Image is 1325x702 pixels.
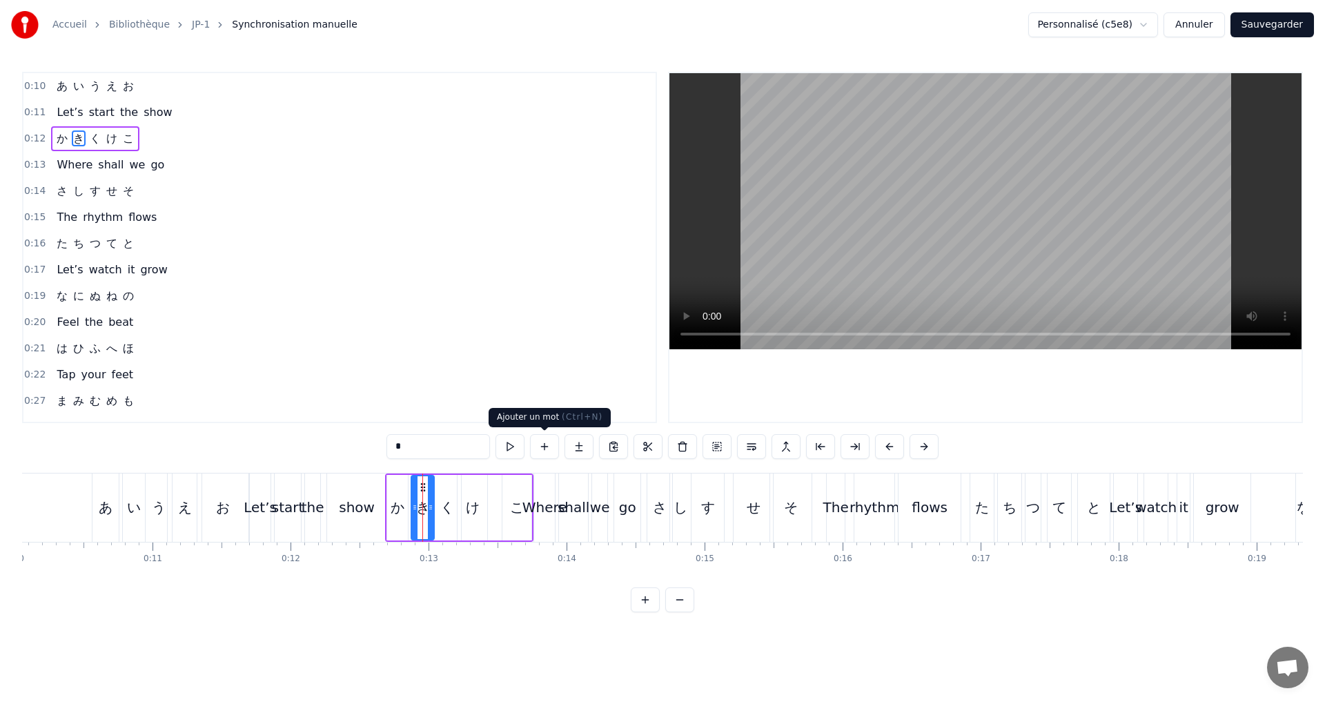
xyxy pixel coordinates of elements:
[126,262,137,277] span: it
[1164,12,1224,37] button: Annuler
[55,419,75,435] span: Let
[522,497,567,518] div: Where
[653,497,667,518] div: さ
[1109,497,1142,518] div: Let’s
[109,18,170,32] a: Bibliothèque
[1206,497,1239,518] div: grow
[55,340,69,356] span: は
[149,157,166,173] span: go
[105,288,119,304] span: ね
[55,367,77,382] span: Tap
[52,18,357,32] nav: breadcrumb
[84,314,104,330] span: the
[784,497,798,518] div: そ
[105,393,119,409] span: め
[696,554,714,565] div: 0:15
[24,211,46,224] span: 0:15
[232,18,357,32] span: Synchronisation manuelle
[24,237,46,251] span: 0:16
[55,288,69,304] span: な
[244,497,277,518] div: Let’s
[1087,497,1101,518] div: と
[619,497,636,518] div: go
[72,340,86,356] span: ひ
[674,497,687,518] div: し
[91,419,108,435] span: fly
[440,497,454,518] div: く
[192,18,210,32] a: JP-1
[823,497,849,518] div: The
[489,408,611,427] div: Ajouter un mot
[105,340,119,356] span: へ
[121,340,135,356] span: ほ
[1026,497,1040,518] div: つ
[52,18,87,32] a: Accueil
[558,497,589,518] div: shall
[152,497,166,518] div: う
[128,157,147,173] span: we
[1110,554,1128,565] div: 0:18
[144,554,162,565] div: 0:11
[97,157,125,173] span: shall
[105,78,119,94] span: え
[121,393,135,409] span: も
[1179,497,1188,518] div: it
[24,368,46,382] span: 0:22
[88,183,102,199] span: す
[747,497,760,518] div: せ
[121,235,135,251] span: と
[88,262,124,277] span: watch
[24,184,46,198] span: 0:14
[55,235,69,251] span: た
[975,497,989,518] div: た
[121,183,135,199] span: そ
[1052,497,1066,518] div: て
[302,497,324,518] div: the
[24,132,46,146] span: 0:12
[80,367,108,382] span: your
[105,183,119,199] span: せ
[72,288,86,304] span: に
[24,342,46,355] span: 0:21
[701,497,715,518] div: す
[562,412,602,422] span: ( Ctrl+N )
[339,497,375,518] div: show
[121,130,135,146] span: こ
[110,367,135,382] span: feet
[99,497,112,518] div: あ
[88,130,102,146] span: く
[55,104,84,120] span: Let’s
[216,497,230,518] div: お
[1248,554,1266,565] div: 0:19
[88,288,102,304] span: ぬ
[88,104,116,120] span: start
[24,394,46,408] span: 0:27
[466,497,480,518] div: け
[55,209,79,225] span: The
[88,340,102,356] span: ふ
[1003,497,1017,518] div: ち
[590,497,610,518] div: we
[1135,497,1177,518] div: watch
[178,497,192,518] div: え
[81,209,124,225] span: rhythm
[127,209,158,225] span: flows
[105,235,119,251] span: て
[850,497,899,518] div: rhythm
[420,554,438,565] div: 0:13
[55,262,84,277] span: Let’s
[24,315,46,329] span: 0:20
[912,497,948,518] div: flows
[24,420,46,434] span: 0:29
[55,78,69,94] span: あ
[24,106,46,119] span: 0:11
[272,497,304,518] div: start
[121,288,135,304] span: の
[24,158,46,172] span: 0:13
[55,393,69,409] span: ま
[24,79,46,93] span: 0:10
[972,554,990,565] div: 0:17
[282,554,300,565] div: 0:12
[558,554,576,565] div: 0:14
[55,183,69,199] span: さ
